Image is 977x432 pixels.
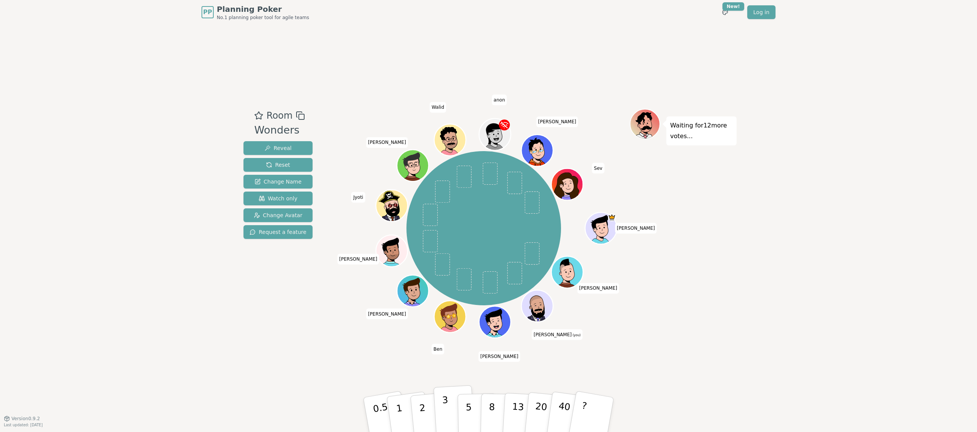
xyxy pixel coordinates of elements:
[217,4,309,15] span: Planning Poker
[250,228,306,236] span: Request a feature
[718,5,732,19] button: New!
[11,416,40,422] span: Version 0.9.2
[670,120,733,142] p: Waiting for 12 more votes...
[203,8,212,17] span: PP
[478,351,520,362] span: Click to change your name
[217,15,309,21] span: No.1 planning poker tool for agile teams
[266,109,292,123] span: Room
[522,291,552,321] button: Click to change your avatar
[366,309,408,319] span: Click to change your name
[243,175,313,189] button: Change Name
[747,5,775,19] a: Log in
[577,283,619,293] span: Click to change your name
[243,192,313,205] button: Watch only
[337,254,379,264] span: Click to change your name
[266,161,290,169] span: Reset
[254,211,303,219] span: Change Avatar
[4,423,43,427] span: Last updated: [DATE]
[536,116,578,127] span: Click to change your name
[532,329,582,340] span: Click to change your name
[608,213,616,221] span: Julin Patel is the host
[366,137,408,148] span: Click to change your name
[492,95,507,105] span: Click to change your name
[430,102,446,113] span: Click to change your name
[4,416,40,422] button: Version0.9.2
[722,2,744,11] div: New!
[254,109,263,123] button: Add as favourite
[259,195,298,202] span: Watch only
[351,192,365,203] span: Click to change your name
[254,123,305,138] div: Wonders
[615,223,657,234] span: Click to change your name
[592,163,604,174] span: Click to change your name
[243,158,313,172] button: Reset
[572,334,581,337] span: (you)
[255,178,301,185] span: Change Name
[243,208,313,222] button: Change Avatar
[202,4,309,21] a: PPPlanning PokerNo.1 planning poker tool for agile teams
[243,225,313,239] button: Request a feature
[264,144,292,152] span: Reveal
[243,141,313,155] button: Reveal
[432,344,444,355] span: Click to change your name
